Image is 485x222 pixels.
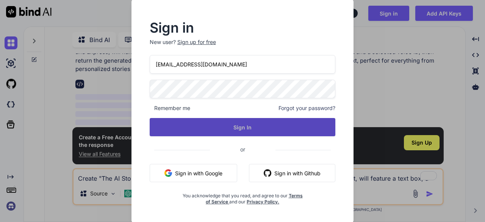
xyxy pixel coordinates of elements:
button: Sign in with Github [249,164,335,182]
input: Login or Email [150,55,336,74]
button: Sign in with Google [150,164,237,182]
a: Terms of Service [206,193,303,205]
p: New user? [150,38,336,55]
div: Sign up for free [177,38,216,46]
span: Remember me [150,104,190,112]
img: google [164,169,172,177]
button: Sign In [150,118,336,136]
img: github [264,169,271,177]
a: Privacy Policy. [247,199,279,205]
span: Forgot your password? [278,104,335,112]
h2: Sign in [150,22,336,34]
div: You acknowledge that you read, and agree to our and our [180,188,304,205]
span: or [210,140,275,159]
